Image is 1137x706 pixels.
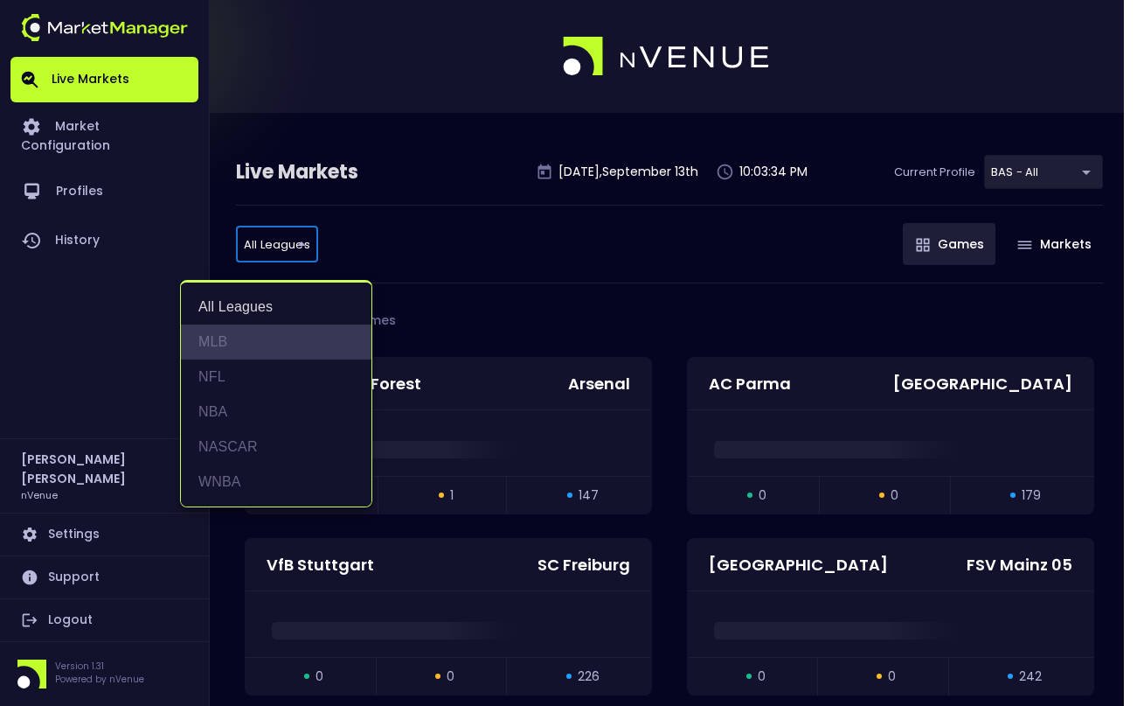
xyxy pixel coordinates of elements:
li: NASCAR [181,430,371,465]
li: All Leagues [181,290,371,325]
li: WNBA [181,465,371,500]
li: NFL [181,360,371,395]
li: NBA [181,395,371,430]
li: MLB [181,325,371,360]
